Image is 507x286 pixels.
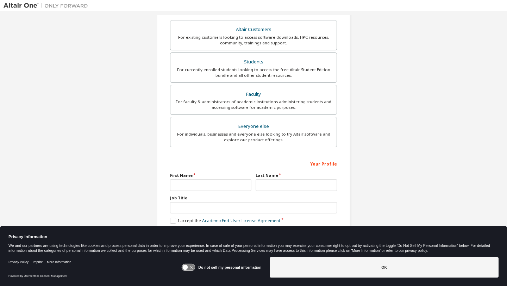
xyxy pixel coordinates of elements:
[170,195,337,201] label: Job Title
[175,57,332,67] div: Students
[170,173,251,178] label: First Name
[175,99,332,110] div: For faculty & administrators of academic institutions administering students and accessing softwa...
[175,35,332,46] div: For existing customers looking to access software downloads, HPC resources, community, trainings ...
[202,218,280,224] a: Academic End-User License Agreement
[175,131,332,143] div: For individuals, businesses and everyone else looking to try Altair software and explore our prod...
[4,2,92,9] img: Altair One
[170,218,280,224] label: I accept the
[170,158,337,169] div: Your Profile
[256,173,337,178] label: Last Name
[175,89,332,99] div: Faculty
[175,122,332,131] div: Everyone else
[175,67,332,78] div: For currently enrolled students looking to access the free Altair Student Edition bundle and all ...
[175,25,332,35] div: Altair Customers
